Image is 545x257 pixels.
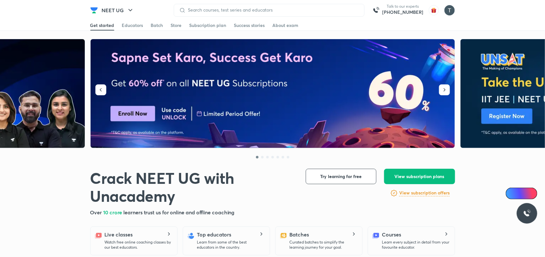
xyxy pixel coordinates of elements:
div: Batch [151,22,163,29]
input: Search courses, test series and educators [186,7,359,13]
a: Subscription plan [189,20,226,30]
span: View subscription plans [395,173,444,180]
div: Get started [90,22,114,29]
button: View subscription plans [384,169,455,184]
a: Store [171,20,182,30]
p: Learn every subject in detail from your favourite educator. [382,240,450,250]
a: About exam [273,20,299,30]
button: NEET UG [98,4,138,17]
a: Get started [90,20,114,30]
img: ttu [523,210,531,217]
span: Over [90,209,103,216]
div: Subscription plan [189,22,226,29]
p: Curated batches to simplify the learning journey for your goal. [290,240,357,250]
h5: Top educators [197,231,232,238]
a: View subscription offers [399,189,450,197]
img: Company Logo [90,6,98,14]
a: [PHONE_NUMBER] [382,9,424,15]
a: Ai Doubts [506,188,537,199]
img: Icon [510,191,515,196]
img: tanistha Dey [444,5,455,16]
h5: Courses [382,231,401,238]
h5: Batches [290,231,309,238]
h1: Crack NEET UG with Unacademy [90,169,295,205]
span: Try learning for free [320,173,362,180]
p: Watch free online coaching classes by our best educators. [105,240,172,250]
div: Educators [122,22,143,29]
div: About exam [273,22,299,29]
div: Store [171,22,182,29]
a: Success stories [234,20,265,30]
button: Try learning for free [306,169,376,184]
span: Ai Doubts [516,191,533,196]
img: avatar [429,5,439,15]
a: Batch [151,20,163,30]
h5: Live classes [105,231,133,238]
p: Learn from some of the best educators in the country. [197,240,265,250]
a: Educators [122,20,143,30]
img: call-us [370,4,382,17]
span: 10 crore [103,209,123,216]
div: Success stories [234,22,265,29]
p: Talk to our experts [382,4,424,9]
span: learners trust us for online and offline coaching [123,209,234,216]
